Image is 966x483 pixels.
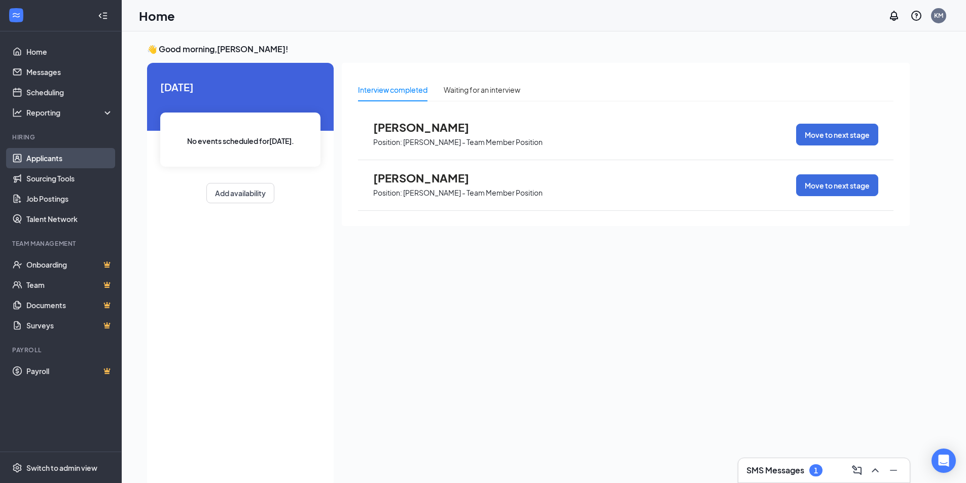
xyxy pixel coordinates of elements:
[26,107,114,118] div: Reporting
[869,464,881,476] svg: ChevronUp
[98,11,108,21] svg: Collapse
[888,10,900,22] svg: Notifications
[139,7,175,24] h1: Home
[187,135,294,146] span: No events scheduled for [DATE] .
[849,462,865,478] button: ComposeMessage
[403,188,543,198] p: [PERSON_NAME] - Team Member Position
[12,133,111,141] div: Hiring
[885,462,902,478] button: Minimize
[796,124,878,145] button: Move to next stage
[373,137,402,147] p: Position:
[814,466,818,475] div: 1
[26,295,113,315] a: DocumentsCrown
[12,346,111,354] div: Payroll
[887,464,900,476] svg: Minimize
[160,79,320,95] span: [DATE]
[11,10,21,20] svg: WorkstreamLogo
[26,209,113,229] a: Talent Network
[26,463,97,473] div: Switch to admin view
[746,465,804,476] h3: SMS Messages
[403,137,543,147] p: [PERSON_NAME] - Team Member Position
[26,62,113,82] a: Messages
[934,11,943,20] div: KM
[12,239,111,248] div: Team Management
[26,42,113,62] a: Home
[26,254,113,275] a: OnboardingCrown
[12,463,22,473] svg: Settings
[373,121,485,134] span: [PERSON_NAME]
[373,171,485,184] span: [PERSON_NAME]
[26,189,113,209] a: Job Postings
[26,148,113,168] a: Applicants
[796,174,878,196] button: Move to next stage
[26,361,113,381] a: PayrollCrown
[358,84,427,95] div: Interview completed
[867,462,883,478] button: ChevronUp
[26,168,113,189] a: Sourcing Tools
[373,188,402,198] p: Position:
[26,82,113,102] a: Scheduling
[147,44,910,55] h3: 👋 Good morning, [PERSON_NAME] !
[26,315,113,336] a: SurveysCrown
[12,107,22,118] svg: Analysis
[932,449,956,473] div: Open Intercom Messenger
[26,275,113,295] a: TeamCrown
[444,84,520,95] div: Waiting for an interview
[206,183,274,203] button: Add availability
[910,10,922,22] svg: QuestionInfo
[851,464,863,476] svg: ComposeMessage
